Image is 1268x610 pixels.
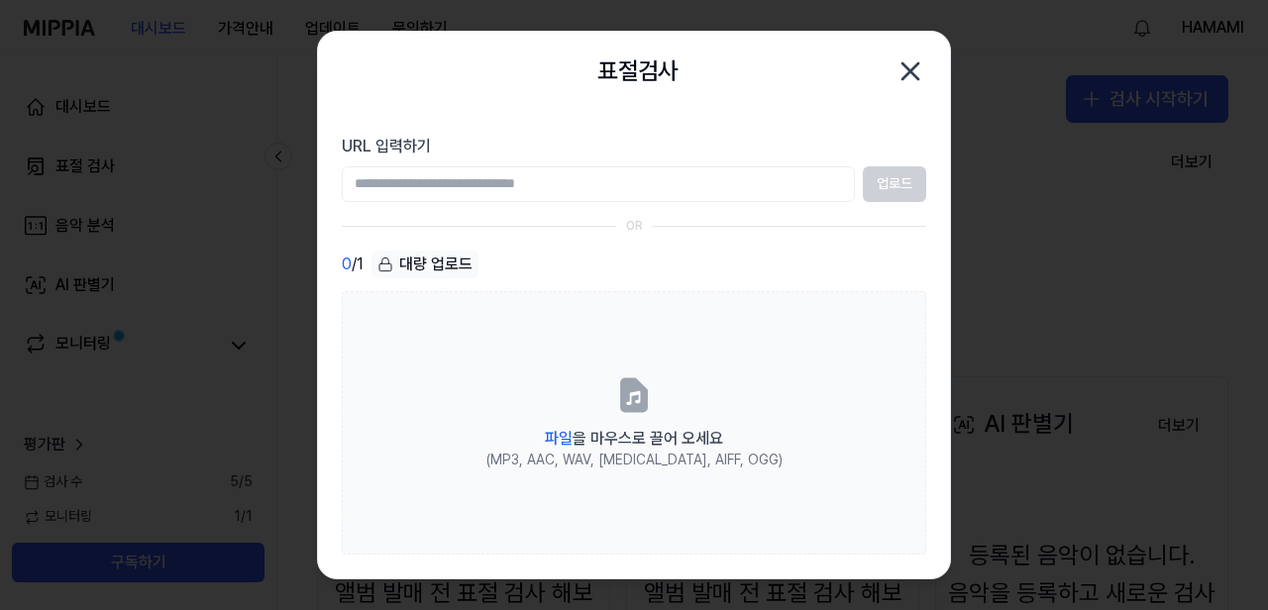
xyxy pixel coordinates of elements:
[545,429,573,448] span: 파일
[371,251,478,278] div: 대량 업로드
[342,135,926,158] label: URL 입력하기
[597,52,679,90] h2: 표절검사
[342,251,364,279] div: / 1
[626,218,643,235] div: OR
[486,451,783,470] div: (MP3, AAC, WAV, [MEDICAL_DATA], AIFF, OGG)
[545,429,723,448] span: 을 마우스로 끌어 오세요
[371,251,478,279] button: 대량 업로드
[342,253,352,276] span: 0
